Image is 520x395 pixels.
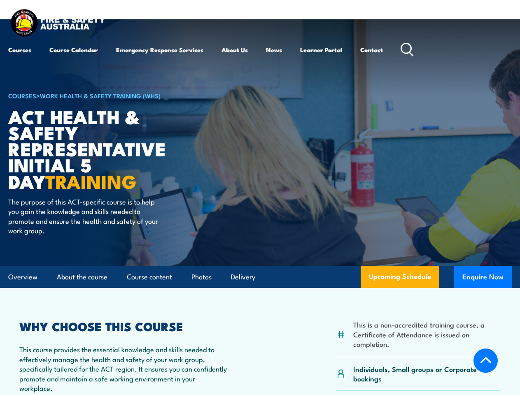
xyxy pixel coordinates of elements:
[353,364,501,383] p: Individuals, Small groups or Corporate bookings
[300,40,342,60] a: Learner Portal
[19,321,228,331] h2: WHY CHOOSE THIS COURSE
[353,320,501,349] li: This is a non-accredited training course, a Certificate of Attendance is issued on completion.
[8,197,159,235] p: The purpose of this ACT-specific course is to help you gain the knowledge and skills needed to pr...
[116,40,203,60] a: Emergency Response Services
[361,266,439,288] a: Upcoming Schedule
[231,266,255,288] a: Delivery
[8,91,36,100] a: COURSES
[57,266,107,288] a: About the course
[45,167,137,195] strong: TRAINING
[8,40,31,60] a: Courses
[222,40,248,60] a: About Us
[8,266,37,288] a: Overview
[266,40,282,60] a: News
[360,40,383,60] a: Contact
[19,344,228,393] p: This course provides the essential knowledge and skills needed to effectively manage the health a...
[127,266,172,288] a: Course content
[49,40,98,60] a: Course Calendar
[191,266,212,288] a: Photos
[8,108,212,189] h1: ACT Health & Safety Representative Initial 5 Day
[454,266,512,288] button: Enquire Now
[8,91,212,100] h6: >
[40,91,161,100] a: Work Health & Safety Training (WHS)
